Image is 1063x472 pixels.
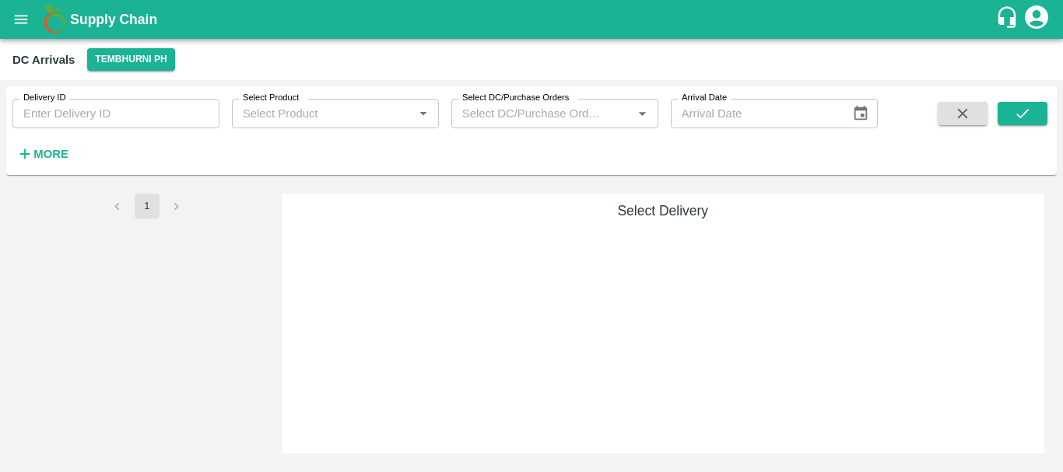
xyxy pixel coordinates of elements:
[632,103,652,124] button: Open
[995,5,1023,33] div: customer-support
[39,4,70,35] img: logo
[70,12,157,27] b: Supply Chain
[103,194,191,219] nav: pagination navigation
[12,50,75,70] div: DC Arrivals
[3,2,39,37] button: open drawer
[237,103,409,124] input: Select Product
[682,92,727,104] label: Arrival Date
[413,103,433,124] button: Open
[288,200,1039,222] h6: Select Delivery
[87,48,174,71] button: Select DC
[243,92,299,104] label: Select Product
[12,141,72,167] button: More
[671,99,840,128] input: Arrival Date
[33,148,68,160] strong: More
[846,99,875,128] button: Choose date
[70,9,995,30] a: Supply Chain
[456,103,608,124] input: Select DC/Purchase Orders
[23,92,65,104] label: Delivery ID
[12,99,219,128] input: Enter Delivery ID
[462,92,569,104] label: Select DC/Purchase Orders
[1023,3,1051,36] div: account of current user
[135,194,160,219] button: page 1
